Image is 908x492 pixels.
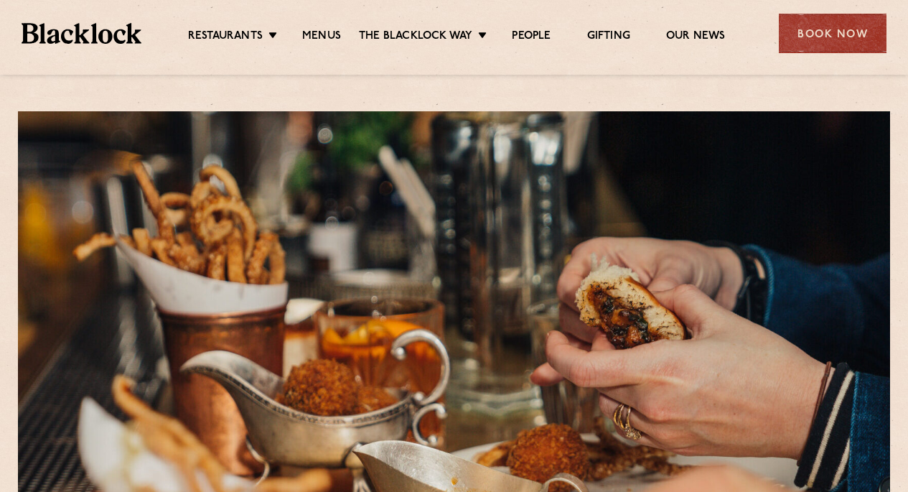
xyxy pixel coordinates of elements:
[779,14,886,53] div: Book Now
[359,29,472,45] a: The Blacklock Way
[22,23,141,43] img: BL_Textured_Logo-footer-cropped.svg
[188,29,263,45] a: Restaurants
[302,29,341,45] a: Menus
[512,29,551,45] a: People
[587,29,630,45] a: Gifting
[666,29,726,45] a: Our News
